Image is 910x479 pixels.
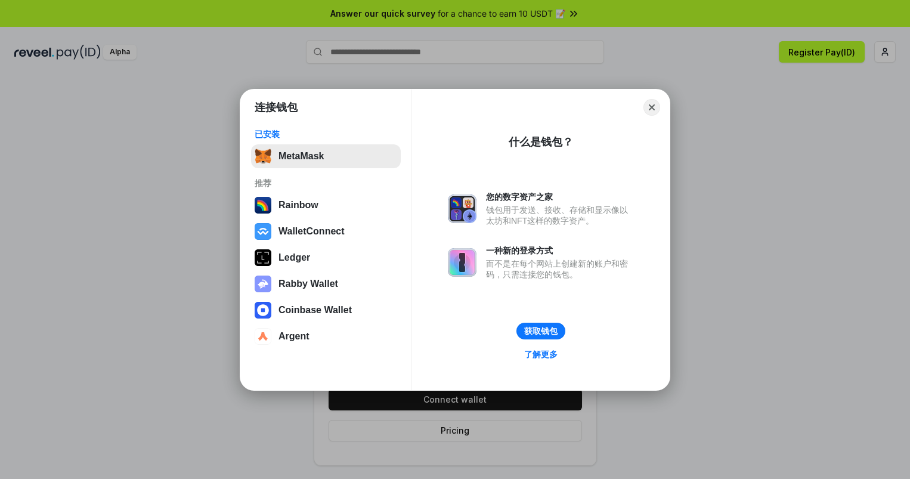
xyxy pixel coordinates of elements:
img: svg+xml,%3Csvg%20xmlns%3D%22http%3A%2F%2Fwww.w3.org%2F2000%2Fsvg%22%20fill%3D%22none%22%20viewBox... [448,248,476,277]
div: 推荐 [255,178,397,188]
div: 而不是在每个网站上创建新的账户和密码，只需连接您的钱包。 [486,258,634,280]
div: 什么是钱包？ [509,135,573,149]
button: Rainbow [251,193,401,217]
button: WalletConnect [251,220,401,243]
a: 了解更多 [517,347,565,362]
img: svg+xml,%3Csvg%20xmlns%3D%22http%3A%2F%2Fwww.w3.org%2F2000%2Fsvg%22%20width%3D%2228%22%20height%3... [255,249,271,266]
div: Rainbow [278,200,318,211]
div: 了解更多 [524,349,558,360]
div: 一种新的登录方式 [486,245,634,256]
div: 获取钱包 [524,326,558,336]
img: svg+xml,%3Csvg%20width%3D%2228%22%20height%3D%2228%22%20viewBox%3D%220%200%2028%2028%22%20fill%3D... [255,302,271,319]
button: Coinbase Wallet [251,298,401,322]
div: Rabby Wallet [278,279,338,289]
div: 您的数字资产之家 [486,191,634,202]
div: WalletConnect [278,226,345,237]
div: Ledger [278,252,310,263]
div: Argent [278,331,309,342]
h1: 连接钱包 [255,100,298,115]
div: 已安装 [255,129,397,140]
img: svg+xml,%3Csvg%20width%3D%22120%22%20height%3D%22120%22%20viewBox%3D%220%200%20120%20120%22%20fil... [255,197,271,214]
button: Rabby Wallet [251,272,401,296]
button: 获取钱包 [516,323,565,339]
div: 钱包用于发送、接收、存储和显示像以太坊和NFT这样的数字资产。 [486,205,634,226]
div: Coinbase Wallet [278,305,352,316]
div: MetaMask [278,151,324,162]
img: svg+xml,%3Csvg%20xmlns%3D%22http%3A%2F%2Fwww.w3.org%2F2000%2Fsvg%22%20fill%3D%22none%22%20viewBox... [255,276,271,292]
button: Ledger [251,246,401,270]
button: Argent [251,325,401,348]
img: svg+xml,%3Csvg%20fill%3D%22none%22%20height%3D%2233%22%20viewBox%3D%220%200%2035%2033%22%20width%... [255,148,271,165]
button: Close [643,99,660,116]
img: svg+xml,%3Csvg%20width%3D%2228%22%20height%3D%2228%22%20viewBox%3D%220%200%2028%2028%22%20fill%3D... [255,223,271,240]
button: MetaMask [251,144,401,168]
img: svg+xml,%3Csvg%20xmlns%3D%22http%3A%2F%2Fwww.w3.org%2F2000%2Fsvg%22%20fill%3D%22none%22%20viewBox... [448,194,476,223]
img: svg+xml,%3Csvg%20width%3D%2228%22%20height%3D%2228%22%20viewBox%3D%220%200%2028%2028%22%20fill%3D... [255,328,271,345]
